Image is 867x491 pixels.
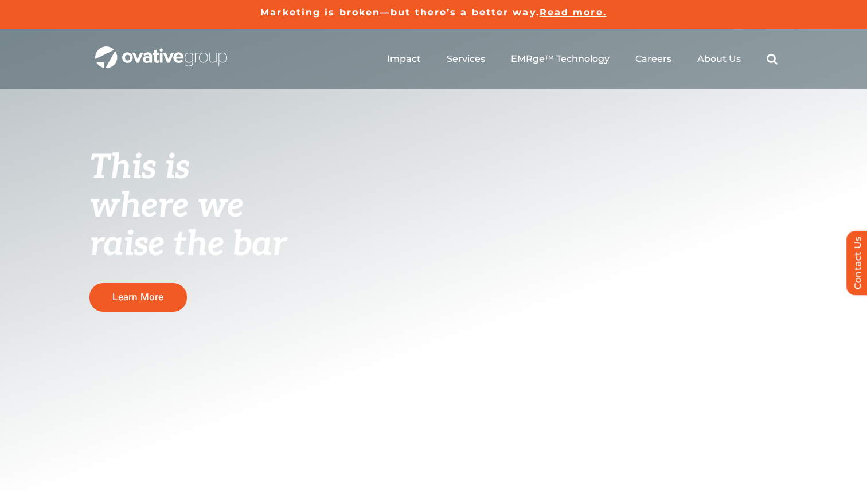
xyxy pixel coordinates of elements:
a: Search [767,53,778,65]
span: Learn More [112,292,163,303]
span: where we raise the bar [89,186,286,265]
span: This is [89,147,189,188]
a: About Us [697,53,741,65]
a: Read more. [540,7,607,18]
a: Careers [635,53,671,65]
nav: Menu [387,41,778,77]
a: EMRge™ Technology [511,53,610,65]
a: Services [447,53,485,65]
a: Impact [387,53,421,65]
a: Learn More [89,283,187,311]
a: Marketing is broken—but there’s a better way. [260,7,540,18]
a: OG_Full_horizontal_WHT [95,45,227,56]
